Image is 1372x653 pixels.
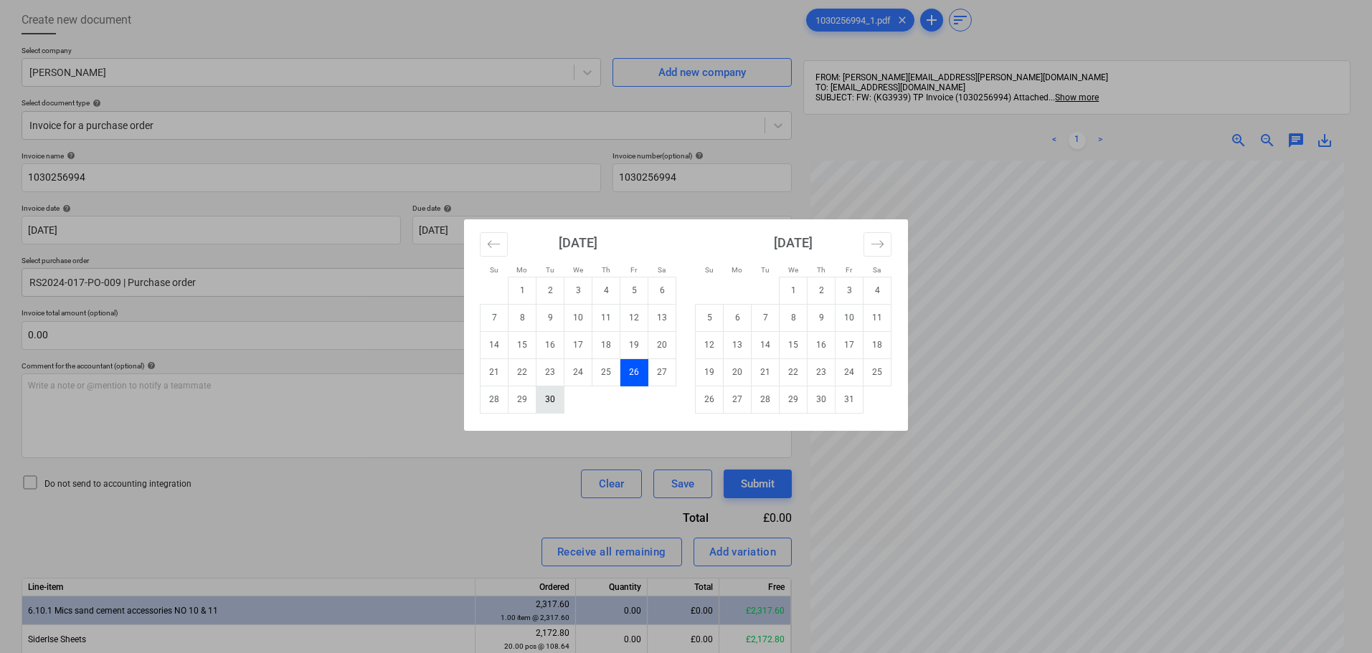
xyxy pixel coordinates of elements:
[620,358,648,386] td: Selected. Friday, September 26, 2025
[808,277,836,304] td: Thursday, October 2, 2025
[774,235,813,250] strong: [DATE]
[724,304,752,331] td: Monday, October 6, 2025
[780,358,808,386] td: Wednesday, October 22, 2025
[705,266,714,274] small: Su
[516,266,527,274] small: Mo
[780,386,808,413] td: Wednesday, October 29, 2025
[648,331,676,358] td: Saturday, September 20, 2025
[752,304,780,331] td: Tuesday, October 7, 2025
[808,331,836,358] td: Thursday, October 16, 2025
[788,266,798,274] small: We
[808,386,836,413] td: Thursday, October 30, 2025
[836,304,864,331] td: Friday, October 10, 2025
[620,304,648,331] td: Friday, September 12, 2025
[864,304,891,331] td: Saturday, October 11, 2025
[696,358,724,386] td: Sunday, October 19, 2025
[536,304,564,331] td: Tuesday, September 9, 2025
[724,358,752,386] td: Monday, October 20, 2025
[696,331,724,358] td: Sunday, October 12, 2025
[508,304,536,331] td: Monday, September 8, 2025
[724,386,752,413] td: Monday, October 27, 2025
[481,386,508,413] td: Sunday, September 28, 2025
[508,386,536,413] td: Monday, September 29, 2025
[808,304,836,331] td: Thursday, October 9, 2025
[573,266,583,274] small: We
[846,266,852,274] small: Fr
[836,386,864,413] td: Friday, October 31, 2025
[864,232,891,257] button: Move forward to switch to the next month.
[873,266,881,274] small: Sa
[508,358,536,386] td: Monday, September 22, 2025
[752,358,780,386] td: Tuesday, October 21, 2025
[836,358,864,386] td: Friday, October 24, 2025
[536,331,564,358] td: Tuesday, September 16, 2025
[780,277,808,304] td: Wednesday, October 1, 2025
[864,358,891,386] td: Saturday, October 25, 2025
[836,331,864,358] td: Friday, October 17, 2025
[559,235,597,250] strong: [DATE]
[732,266,742,274] small: Mo
[536,358,564,386] td: Tuesday, September 23, 2025
[490,266,498,274] small: Su
[481,331,508,358] td: Sunday, September 14, 2025
[864,331,891,358] td: Saturday, October 18, 2025
[724,331,752,358] td: Monday, October 13, 2025
[592,277,620,304] td: Thursday, September 4, 2025
[592,331,620,358] td: Thursday, September 18, 2025
[564,358,592,386] td: Wednesday, September 24, 2025
[761,266,770,274] small: Tu
[536,277,564,304] td: Tuesday, September 2, 2025
[602,266,610,274] small: Th
[620,331,648,358] td: Friday, September 19, 2025
[481,358,508,386] td: Sunday, September 21, 2025
[592,304,620,331] td: Thursday, September 11, 2025
[536,386,564,413] td: Tuesday, September 30, 2025
[592,358,620,386] td: Thursday, September 25, 2025
[780,331,808,358] td: Wednesday, October 15, 2025
[696,386,724,413] td: Sunday, October 26, 2025
[480,232,508,257] button: Move backward to switch to the previous month.
[481,304,508,331] td: Sunday, September 7, 2025
[696,304,724,331] td: Sunday, October 5, 2025
[564,331,592,358] td: Wednesday, September 17, 2025
[752,386,780,413] td: Tuesday, October 28, 2025
[836,277,864,304] td: Friday, October 3, 2025
[648,358,676,386] td: Saturday, September 27, 2025
[1300,584,1372,653] iframe: Chat Widget
[658,266,666,274] small: Sa
[620,277,648,304] td: Friday, September 5, 2025
[648,277,676,304] td: Saturday, September 6, 2025
[648,304,676,331] td: Saturday, September 13, 2025
[564,304,592,331] td: Wednesday, September 10, 2025
[864,277,891,304] td: Saturday, October 4, 2025
[546,266,554,274] small: Tu
[564,277,592,304] td: Wednesday, September 3, 2025
[464,219,908,431] div: Calendar
[508,331,536,358] td: Monday, September 15, 2025
[508,277,536,304] td: Monday, September 1, 2025
[780,304,808,331] td: Wednesday, October 8, 2025
[630,266,637,274] small: Fr
[808,358,836,386] td: Thursday, October 23, 2025
[817,266,825,274] small: Th
[752,331,780,358] td: Tuesday, October 14, 2025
